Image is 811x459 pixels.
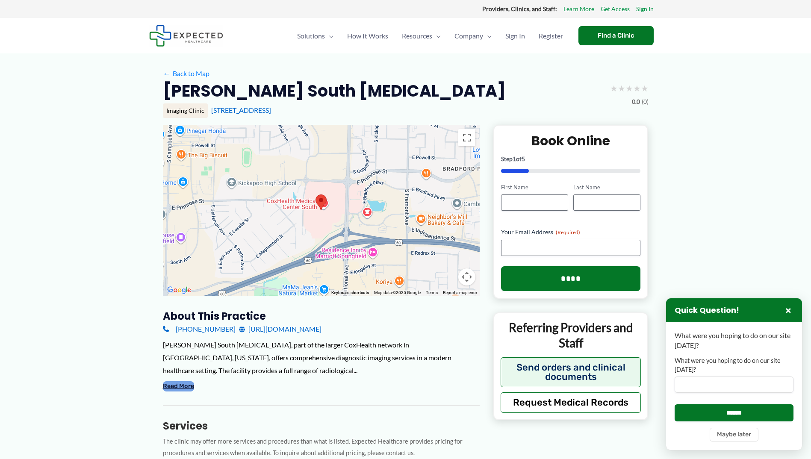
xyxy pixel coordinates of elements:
[573,183,640,191] label: Last Name
[641,80,649,96] span: ★
[505,21,525,51] span: Sign In
[163,323,236,335] a: [PHONE_NUMBER]
[149,25,223,47] img: Expected Healthcare Logo - side, dark font, small
[163,338,480,377] div: [PERSON_NAME] South [MEDICAL_DATA], part of the larger CoxHealth network in [GEOGRAPHIC_DATA], [U...
[163,103,208,118] div: Imaging Clinic
[501,183,568,191] label: First Name
[675,331,793,350] p: What were you hoping to do on our site [DATE]?
[501,357,641,387] button: Send orders and clinical documents
[331,290,369,296] button: Keyboard shortcuts
[165,285,193,296] a: Open this area in Google Maps (opens a new window)
[347,21,388,51] span: How It Works
[501,132,641,149] h2: Book Online
[642,96,649,107] span: (0)
[501,156,641,162] p: Step of
[601,3,630,15] a: Get Access
[165,285,193,296] img: Google
[632,96,640,107] span: 0.0
[163,381,194,391] button: Read More
[458,129,475,146] button: Toggle fullscreen view
[513,155,516,162] span: 1
[498,21,532,51] a: Sign In
[443,290,477,295] a: Report a map error
[163,67,209,80] a: ←Back to Map
[563,3,594,15] a: Learn More
[783,305,793,315] button: Close
[163,436,480,459] p: The clinic may offer more services and procedures than what is listed. Expected Healthcare provid...
[211,106,271,114] a: [STREET_ADDRESS]
[426,290,438,295] a: Terms (opens in new tab)
[501,320,641,351] p: Referring Providers and Staff
[522,155,525,162] span: 5
[448,21,498,51] a: CompanyMenu Toggle
[163,80,506,101] h2: [PERSON_NAME] South [MEDICAL_DATA]
[239,323,321,335] a: [URL][DOMAIN_NAME]
[539,21,563,51] span: Register
[374,290,421,295] span: Map data ©2025 Google
[163,309,480,323] h3: About this practice
[633,80,641,96] span: ★
[675,306,739,315] h3: Quick Question!
[402,21,432,51] span: Resources
[297,21,325,51] span: Solutions
[610,80,618,96] span: ★
[340,21,395,51] a: How It Works
[432,21,441,51] span: Menu Toggle
[501,392,641,413] button: Request Medical Records
[482,5,557,12] strong: Providers, Clinics, and Staff:
[556,229,580,235] span: (Required)
[710,428,758,441] button: Maybe later
[163,419,480,433] h3: Services
[395,21,448,51] a: ResourcesMenu Toggle
[325,21,333,51] span: Menu Toggle
[483,21,492,51] span: Menu Toggle
[675,356,793,374] label: What were you hoping to do on our site [DATE]?
[578,26,654,45] a: Find a Clinic
[625,80,633,96] span: ★
[532,21,570,51] a: Register
[458,268,475,285] button: Map camera controls
[290,21,340,51] a: SolutionsMenu Toggle
[290,21,570,51] nav: Primary Site Navigation
[454,21,483,51] span: Company
[163,69,171,77] span: ←
[636,3,654,15] a: Sign In
[618,80,625,96] span: ★
[501,228,641,236] label: Your Email Address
